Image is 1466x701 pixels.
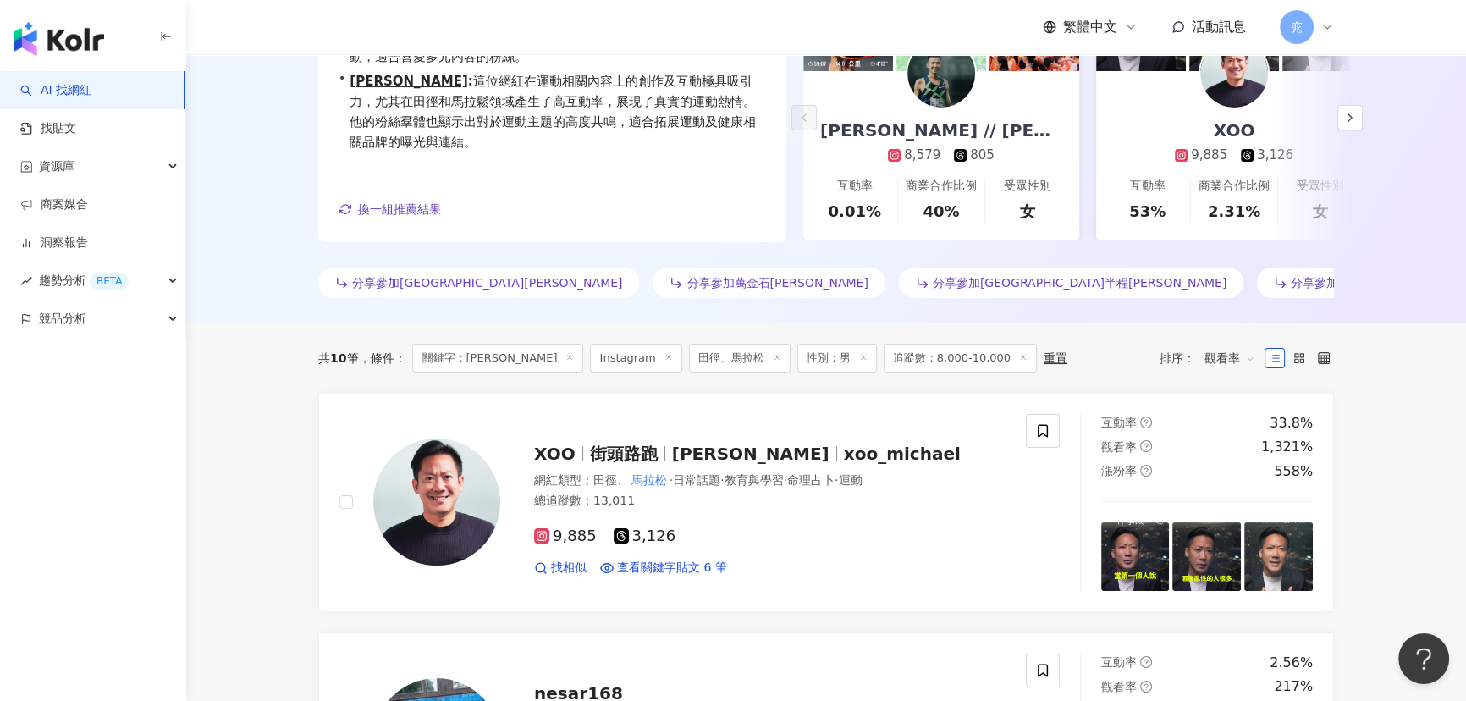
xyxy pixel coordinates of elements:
span: 觀看率 [1101,680,1137,693]
div: 網紅類型 ： [534,472,1006,489]
a: [PERSON_NAME] // [PERSON_NAME]8,579805互動率0.01%商業合作比例40%受眾性別女 [803,71,1079,240]
span: 互動率 [1101,416,1137,429]
span: question-circle [1140,440,1152,452]
a: 查看關鍵字貼文 6 筆 [600,560,727,577]
span: 查看關鍵字貼文 6 筆 [617,560,727,577]
span: 分享參加萬金石[PERSON_NAME] [686,276,868,290]
span: 分享參加[GEOGRAPHIC_DATA][PERSON_NAME] [352,276,622,290]
span: · [670,473,673,487]
img: logo [14,22,104,56]
span: 日常話題 [673,473,720,487]
img: KOL Avatar [373,439,500,566]
span: 這位網紅在運動相關內容上的創作及互動極具吸引力，尤其在田徑和馬拉鬆領域產生了高互動率，展現了真實的運動熱情。他的粉絲羣體也顯示出對於運動主題的高度共鳴，適合拓展運動及健康相關品牌的曝光與連結。 [350,71,766,152]
a: 找貼文 [20,120,76,137]
div: XOO [1197,119,1272,142]
span: Instagram [590,344,681,373]
div: 互動率 [1130,178,1166,195]
div: 共 筆 [318,351,358,365]
div: 805 [970,146,995,164]
div: 3,126 [1257,146,1293,164]
span: 趨勢分析 [39,262,129,300]
div: 女 [1020,201,1035,222]
div: 1,321% [1261,438,1313,456]
a: KOL AvatarXOO街頭路跑[PERSON_NAME]xoo_michael網紅類型：田徑、馬拉松·日常話題·教育與學習·命理占卜·運動總追蹤數：13,0119,8853,126找相似查看... [318,393,1334,612]
span: 3,126 [614,527,676,545]
div: 重置 [1044,351,1067,365]
span: question-circle [1140,465,1152,477]
a: 找相似 [534,560,587,577]
img: KOL Avatar [1200,40,1268,108]
span: 田徑、 [593,473,629,487]
span: · [784,473,787,487]
span: 性別：男 [797,344,877,373]
span: · [835,473,838,487]
span: question-circle [1140,417,1152,428]
span: xoo_michael [844,444,961,464]
a: searchAI 找網紅 [20,82,91,99]
span: 運動 [838,473,862,487]
div: • [339,71,766,152]
div: 217% [1274,677,1313,696]
span: 9,885 [534,527,597,545]
span: 追蹤數：8,000-10,000 [884,344,1037,373]
span: 教育與學習 [725,473,784,487]
a: 商案媒合 [20,196,88,213]
span: 10 [330,351,346,365]
span: 命理占卜 [787,473,835,487]
span: [PERSON_NAME] [672,444,829,464]
span: : [468,74,473,89]
div: 女 [1313,201,1328,222]
img: post-image [1244,522,1313,591]
span: 換一組推薦結果 [358,202,441,216]
div: 受眾性別 [1297,178,1344,195]
span: 觀看率 [1204,345,1255,372]
span: 繁體中文 [1063,18,1117,36]
div: 40% [923,201,959,222]
span: 互動率 [1101,655,1137,669]
span: 關鍵字：[PERSON_NAME] [412,344,583,373]
div: 8,579 [904,146,940,164]
mark: 馬拉松 [629,471,670,489]
span: 漲粉率 [1101,464,1137,477]
button: 換一組推薦結果 [339,196,442,222]
div: 互動率 [837,178,873,195]
a: 洞察報告 [20,235,88,251]
div: 總追蹤數 ： 13,011 [534,493,1006,510]
div: 受眾性別 [1004,178,1051,195]
span: 條件 ： [358,351,405,365]
div: 558% [1274,462,1313,481]
span: 活動訊息 [1192,19,1246,35]
div: 2.56% [1270,654,1313,672]
div: 排序： [1160,345,1265,372]
span: 田徑、馬拉松 [689,344,791,373]
span: 找相似 [551,560,587,577]
iframe: Help Scout Beacon - Open [1398,633,1449,684]
span: 觀看率 [1101,440,1137,454]
a: XOO9,8853,126互動率53%商業合作比例2.31%受眾性別女 [1096,71,1372,240]
div: 2.31% [1208,201,1260,222]
span: 競品分析 [39,300,86,338]
span: question-circle [1140,656,1152,668]
div: 33.8% [1270,414,1313,433]
span: XOO [534,444,576,464]
img: KOL Avatar [907,40,975,108]
a: [PERSON_NAME] [350,74,467,89]
span: 窕 [1291,18,1303,36]
div: BETA [90,273,129,290]
div: 9,885 [1191,146,1227,164]
span: question-circle [1140,681,1152,693]
span: · [720,473,724,487]
div: 商業合作比例 [1199,178,1270,195]
span: 分享參加[GEOGRAPHIC_DATA]半程[PERSON_NAME] [933,276,1226,290]
img: post-image [1172,522,1241,591]
span: rise [20,275,32,287]
div: [PERSON_NAME] // [PERSON_NAME] [803,119,1079,142]
span: 資源庫 [39,147,74,185]
div: 商業合作比例 [906,178,977,195]
img: post-image [1101,522,1170,591]
div: 53% [1129,201,1166,222]
span: 街頭路跑 [590,444,658,464]
div: 0.01% [828,201,880,222]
